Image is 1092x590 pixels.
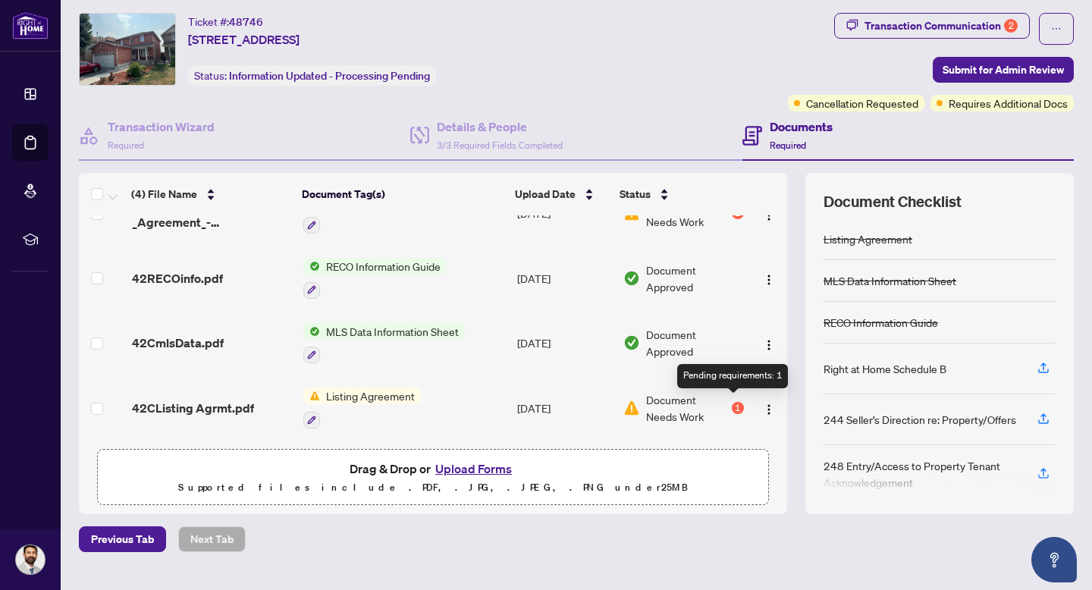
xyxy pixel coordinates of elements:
[933,57,1074,83] button: Submit for Admin Review
[1031,537,1077,582] button: Open asap
[296,173,509,215] th: Document Tag(s)
[509,173,614,215] th: Upload Date
[770,140,806,151] span: Required
[646,326,744,359] span: Document Approved
[834,13,1030,39] button: Transaction Communication2
[437,140,563,151] span: 3/3 Required Fields Completed
[303,258,320,275] img: Status Icon
[763,274,775,286] img: Logo
[16,545,45,574] img: Profile Icon
[12,11,49,39] img: logo
[864,14,1018,38] div: Transaction Communication
[229,15,263,29] span: 48746
[824,191,962,212] span: Document Checklist
[79,526,166,552] button: Previous Tab
[824,457,1019,491] div: 248 Entry/Access to Property Tenant Acknowledgement
[132,269,223,287] span: 42RECOinfo.pdf
[763,209,775,221] img: Logo
[623,334,640,351] img: Document Status
[1051,24,1062,34] span: ellipsis
[511,246,617,311] td: [DATE]
[132,334,224,352] span: 42CmlsData.pdf
[188,65,436,86] div: Status:
[98,450,768,506] span: Drag & Drop orUpload FormsSupported files include .PDF, .JPG, .JPEG, .PNG under25MB
[320,258,447,275] span: RECO Information Guide
[107,479,759,497] p: Supported files include .PDF, .JPG, .JPEG, .PNG under 25 MB
[824,360,946,377] div: Right at Home Schedule B
[431,459,516,479] button: Upload Forms
[623,400,640,416] img: Document Status
[757,331,781,355] button: Logo
[732,402,744,414] div: 1
[763,403,775,416] img: Logo
[824,411,1016,428] div: 244 Seller’s Direction re: Property/Offers
[515,186,576,202] span: Upload Date
[108,140,144,151] span: Required
[132,399,254,417] span: 42CListing Agrmt.pdf
[732,207,744,219] div: 1
[757,266,781,290] button: Logo
[677,364,788,388] div: Pending requirements: 1
[770,118,833,136] h4: Documents
[620,186,651,202] span: Status
[511,375,617,441] td: [DATE]
[763,339,775,351] img: Logo
[91,527,154,551] span: Previous Tab
[131,186,197,202] span: (4) File Name
[229,69,430,83] span: Information Updated - Processing Pending
[949,95,1068,111] span: Requires Additional Docs
[646,391,729,425] span: Document Needs Work
[943,58,1064,82] span: Submit for Admin Review
[350,459,516,479] span: Drag & Drop or
[108,118,215,136] h4: Transaction Wizard
[613,173,745,215] th: Status
[188,13,263,30] div: Ticket #:
[824,272,956,289] div: MLS Data Information Sheet
[623,270,640,287] img: Document Status
[646,262,744,295] span: Document Approved
[125,173,296,215] th: (4) File Name
[757,396,781,420] button: Logo
[303,388,421,428] button: Status IconListing Agreement
[188,30,300,49] span: [STREET_ADDRESS]
[806,95,918,111] span: Cancellation Requested
[824,231,912,247] div: Listing Agreement
[437,118,563,136] h4: Details & People
[1004,19,1018,33] div: 2
[303,323,465,364] button: Status IconMLS Data Information Sheet
[320,323,465,340] span: MLS Data Information Sheet
[80,14,175,85] img: IMG-E12340901_1.jpg
[303,388,320,404] img: Status Icon
[511,311,617,376] td: [DATE]
[303,258,447,299] button: Status IconRECO Information Guide
[303,323,320,340] img: Status Icon
[320,388,421,404] span: Listing Agreement
[824,314,938,331] div: RECO Information Guide
[178,526,246,552] button: Next Tab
